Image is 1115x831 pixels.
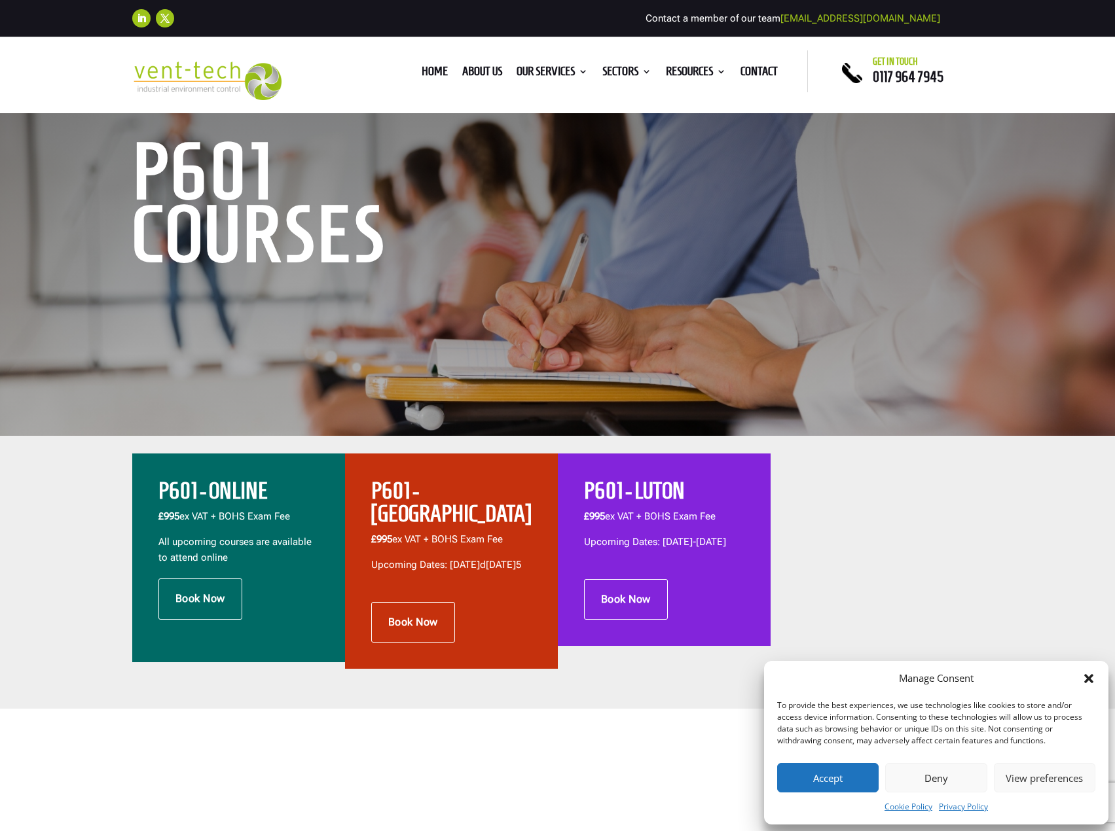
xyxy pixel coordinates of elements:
[371,480,532,532] h2: P601 - [GEOGRAPHIC_DATA]
[371,557,532,573] p: Upcoming Dates: [DATE]d[DATE]5
[158,578,242,619] a: Book Now
[646,12,940,24] span: Contact a member of our team
[584,509,744,535] p: ex VAT + BOHS Exam Fee
[777,763,879,792] button: Accept
[158,509,319,535] p: ex VAT + BOHS Exam Fee
[885,763,987,792] button: Deny
[158,536,312,563] span: All upcoming courses are available to attend online
[740,67,778,81] a: Contact
[517,67,588,81] a: Our Services
[873,56,918,67] span: Get in touch
[371,533,392,545] span: £995
[780,12,940,24] a: [EMAIL_ADDRESS][DOMAIN_NAME]
[156,9,174,27] a: Follow on X
[158,510,179,522] b: £995
[371,532,532,557] p: ex VAT + BOHS Exam Fee
[462,67,502,81] a: About us
[584,579,668,620] a: Book Now
[777,699,1094,747] div: To provide the best experiences, we use technologies like cookies to store and/or access device i...
[873,69,943,84] a: 0117 964 7945
[132,62,282,100] img: 2023-09-27T08_35_16.549ZVENT-TECH---Clear-background
[939,799,988,815] a: Privacy Policy
[132,9,151,27] a: Follow on LinkedIn
[602,67,651,81] a: Sectors
[584,535,744,550] p: Upcoming Dates: [DATE]-[DATE]
[885,799,932,815] a: Cookie Policy
[994,763,1095,792] button: View preferences
[1082,672,1095,685] div: Close dialog
[371,602,455,643] a: Book Now
[584,510,605,522] span: £995
[584,480,744,509] h2: P601 - LUTON
[899,671,974,686] div: Manage Consent
[132,140,532,272] h1: P601 Courses
[666,67,726,81] a: Resources
[158,480,319,509] h2: P601 - ONLINE
[422,67,448,81] a: Home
